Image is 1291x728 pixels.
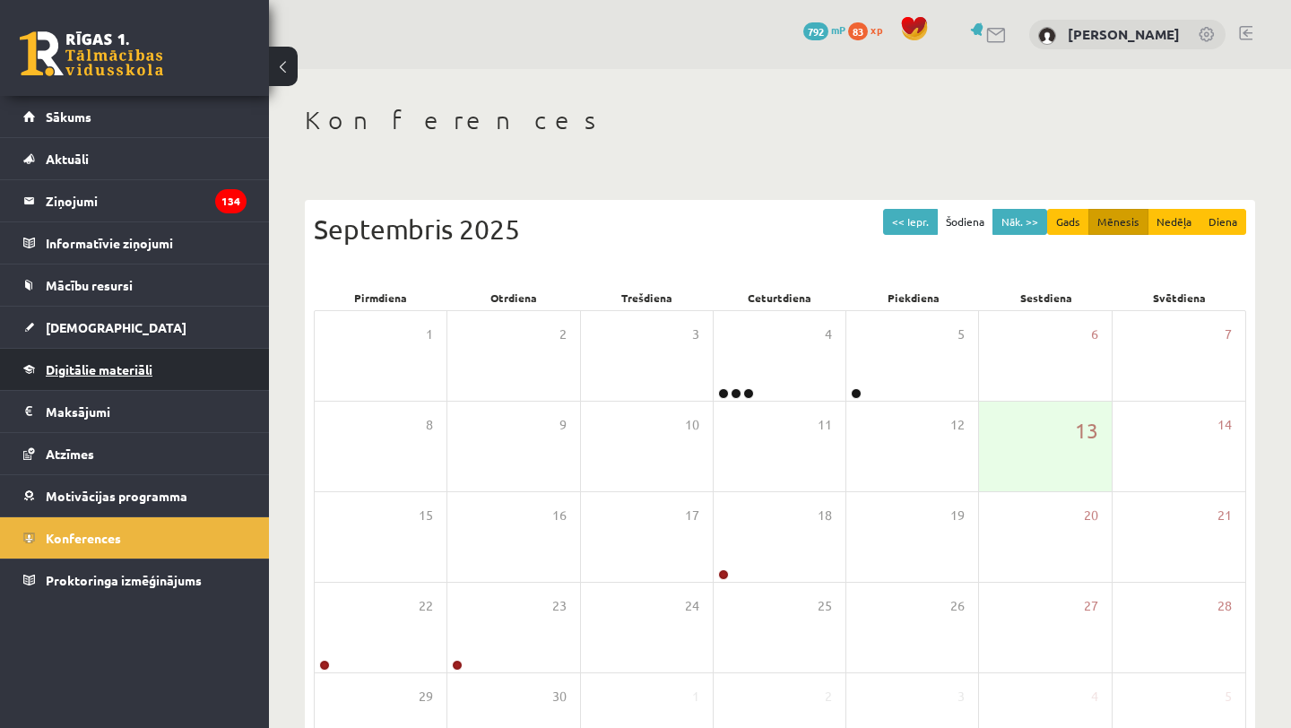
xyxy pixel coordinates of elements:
[46,151,89,167] span: Aktuāli
[685,596,699,616] span: 24
[950,415,965,435] span: 12
[46,319,186,335] span: [DEMOGRAPHIC_DATA]
[552,596,567,616] span: 23
[23,264,247,306] a: Mācību resursi
[23,433,247,474] a: Atzīmes
[1047,209,1089,235] button: Gads
[46,446,94,462] span: Atzīmes
[871,22,882,37] span: xp
[23,349,247,390] a: Digitālie materiāli
[559,415,567,435] span: 9
[1148,209,1200,235] button: Nedēļa
[980,285,1113,310] div: Sestdiena
[1200,209,1246,235] button: Diena
[825,325,832,344] span: 4
[46,391,247,432] legend: Maksājumi
[23,307,247,348] a: [DEMOGRAPHIC_DATA]
[1225,325,1232,344] span: 7
[23,475,247,516] a: Motivācijas programma
[1091,687,1098,706] span: 4
[23,517,247,559] a: Konferences
[1084,506,1098,525] span: 20
[419,506,433,525] span: 15
[559,325,567,344] span: 2
[46,572,202,588] span: Proktoringa izmēģinājums
[992,209,1047,235] button: Nāk. >>
[580,285,714,310] div: Trešdiena
[950,596,965,616] span: 26
[314,285,447,310] div: Pirmdiena
[447,285,581,310] div: Otrdiena
[1088,209,1148,235] button: Mēnesis
[426,415,433,435] span: 8
[685,415,699,435] span: 10
[314,209,1246,249] div: Septembris 2025
[1217,415,1232,435] span: 14
[552,506,567,525] span: 16
[957,325,965,344] span: 5
[215,189,247,213] i: 134
[818,415,832,435] span: 11
[831,22,845,37] span: mP
[957,687,965,706] span: 3
[1075,415,1098,446] span: 13
[846,285,980,310] div: Piekdiena
[685,506,699,525] span: 17
[46,361,152,377] span: Digitālie materiāli
[818,596,832,616] span: 25
[46,488,187,504] span: Motivācijas programma
[848,22,868,40] span: 83
[692,325,699,344] span: 3
[23,96,247,137] a: Sākums
[552,687,567,706] span: 30
[883,209,938,235] button: << Iepr.
[1038,27,1056,45] img: Aleksandra Gviļova
[937,209,993,235] button: Šodiena
[419,596,433,616] span: 22
[1113,285,1246,310] div: Svētdiena
[426,325,433,344] span: 1
[1068,25,1180,43] a: [PERSON_NAME]
[46,530,121,546] span: Konferences
[848,22,891,37] a: 83 xp
[825,687,832,706] span: 2
[419,687,433,706] span: 29
[1217,596,1232,616] span: 28
[692,687,699,706] span: 1
[20,31,163,76] a: Rīgas 1. Tālmācības vidusskola
[23,391,247,432] a: Maksājumi
[950,506,965,525] span: 19
[46,108,91,125] span: Sākums
[305,105,1255,135] h1: Konferences
[1084,596,1098,616] span: 27
[23,222,247,264] a: Informatīvie ziņojumi
[46,222,247,264] legend: Informatīvie ziņojumi
[23,180,247,221] a: Ziņojumi134
[23,138,247,179] a: Aktuāli
[46,180,247,221] legend: Ziņojumi
[1217,506,1232,525] span: 21
[1091,325,1098,344] span: 6
[803,22,845,37] a: 792 mP
[46,277,133,293] span: Mācību resursi
[714,285,847,310] div: Ceturtdiena
[818,506,832,525] span: 18
[1225,687,1232,706] span: 5
[803,22,828,40] span: 792
[23,559,247,601] a: Proktoringa izmēģinājums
